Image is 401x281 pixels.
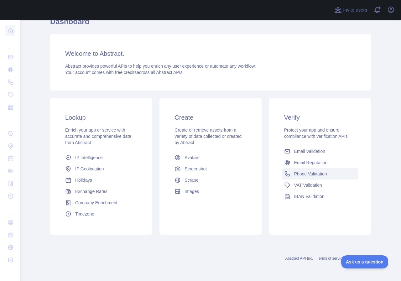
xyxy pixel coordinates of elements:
h3: Create [174,113,246,122]
a: IP Intelligence [63,152,139,163]
a: IP Geolocation [63,163,139,174]
span: Enrich your app or service with accurate and comprehensive data from Abstract [65,127,131,145]
span: Invite users [343,7,367,14]
div: ... [5,38,15,50]
span: free credits [115,70,137,75]
a: Scrape [172,174,249,186]
span: Scrape [185,177,198,183]
a: Email Reputation [282,157,358,168]
a: Holidays [63,174,139,186]
a: Terms of service [317,256,344,261]
a: Email Validation [282,146,358,157]
h3: Welcome to Abstract. [65,49,356,58]
span: Timezone [75,211,94,217]
h3: Lookup [65,113,137,122]
div: ... [5,203,15,216]
a: Avatars [172,152,249,163]
h1: Dashboard [50,17,371,32]
span: Company Enrichment [75,200,117,206]
span: IP Geolocation [75,166,104,172]
span: Phone Validation [294,171,327,177]
span: IBAN Validation [294,193,325,200]
a: Exchange Rates [63,186,139,197]
span: Your account comes with across all Abstract APIs. [65,70,184,75]
span: Exchange Rates [75,188,107,195]
a: Phone Validation [282,168,358,180]
div: ... [5,114,15,127]
a: Abstract API Inc. [285,256,313,261]
span: Holidays [75,177,92,183]
span: IP Intelligence [75,154,103,161]
span: Screenshot [185,166,207,172]
span: Protect your app and ensure compliance with verification APIs [284,127,348,139]
a: Screenshot [172,163,249,174]
span: Avatars [185,154,199,161]
span: Abstract provides powerful APIs to help you enrich any user experience or automate any workflow. [65,64,256,69]
a: Images [172,186,249,197]
h3: Verify [284,113,356,122]
a: IBAN Validation [282,191,358,202]
span: Create or retrieve assets from a variety of data collected or created by Abtract [174,127,242,145]
span: VAT Validation [294,182,322,188]
span: Email Reputation [294,159,328,166]
span: Email Validation [294,148,325,154]
a: Timezone [63,208,139,220]
button: Invite users [333,5,368,15]
a: Company Enrichment [63,197,139,208]
iframe: Toggle Customer Support [341,255,388,268]
a: VAT Validation [282,180,358,191]
span: Images [185,188,199,195]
